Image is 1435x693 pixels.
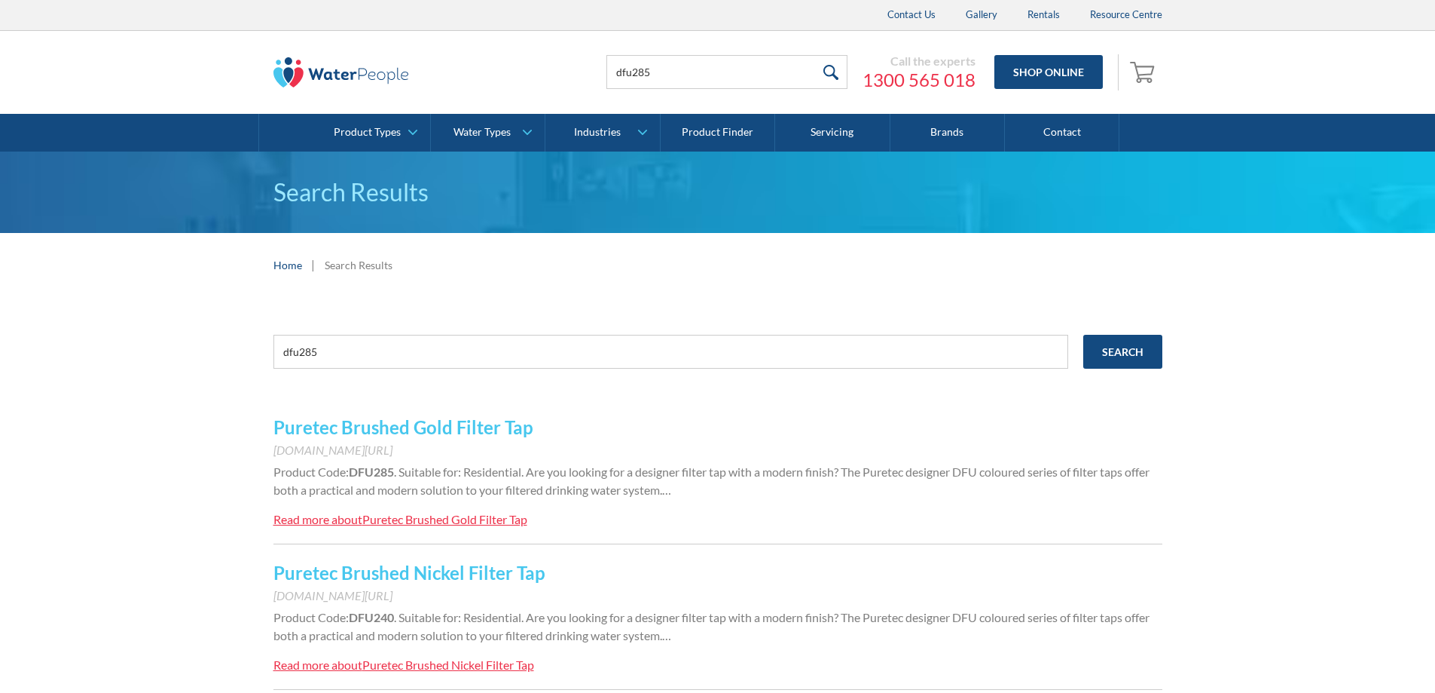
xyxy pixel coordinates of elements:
[662,483,671,497] span: …
[273,465,1150,497] span: . Suitable for: Residential. Are you looking for a designer filter tap with a modern finish? The ...
[1130,60,1159,84] img: shopping cart
[273,562,545,584] a: Puretec Brushed Nickel Filter Tap
[863,69,975,91] a: 1300 565 018
[273,610,1150,642] span: . Suitable for: Residential. Are you looking for a designer filter tap with a modern finish? The ...
[316,114,430,152] a: Product Types
[273,335,1068,369] input: e.g. chilled water cooler
[1126,54,1162,90] a: Open cart
[349,465,394,479] strong: DFU285
[890,114,1005,152] a: Brands
[431,114,545,152] a: Water Types
[362,658,534,672] div: Puretec Brushed Nickel Filter Tap
[1005,114,1119,152] a: Contact
[273,610,349,624] span: Product Code:
[273,658,362,672] div: Read more about
[1083,335,1162,369] input: Search
[273,512,362,526] div: Read more about
[273,57,409,87] img: The Water People
[574,126,621,139] div: Industries
[606,55,847,89] input: Search products
[273,656,534,674] a: Read more aboutPuretec Brushed Nickel Filter Tap
[545,114,659,152] a: Industries
[273,174,1162,210] h1: Search Results
[863,54,975,69] div: Call the experts
[334,126,401,139] div: Product Types
[662,628,671,642] span: …
[273,511,527,529] a: Read more aboutPuretec Brushed Gold Filter Tap
[775,114,890,152] a: Servicing
[273,257,302,273] a: Home
[453,126,511,139] div: Water Types
[273,441,1162,459] div: [DOMAIN_NAME][URL]
[273,587,1162,605] div: [DOMAIN_NAME][URL]
[325,257,392,273] div: Search Results
[994,55,1103,89] a: Shop Online
[349,610,394,624] strong: DFU240
[273,416,533,438] a: Puretec Brushed Gold Filter Tap
[310,256,317,274] div: |
[661,114,775,152] a: Product Finder
[362,512,527,526] div: Puretec Brushed Gold Filter Tap
[273,465,349,479] span: Product Code:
